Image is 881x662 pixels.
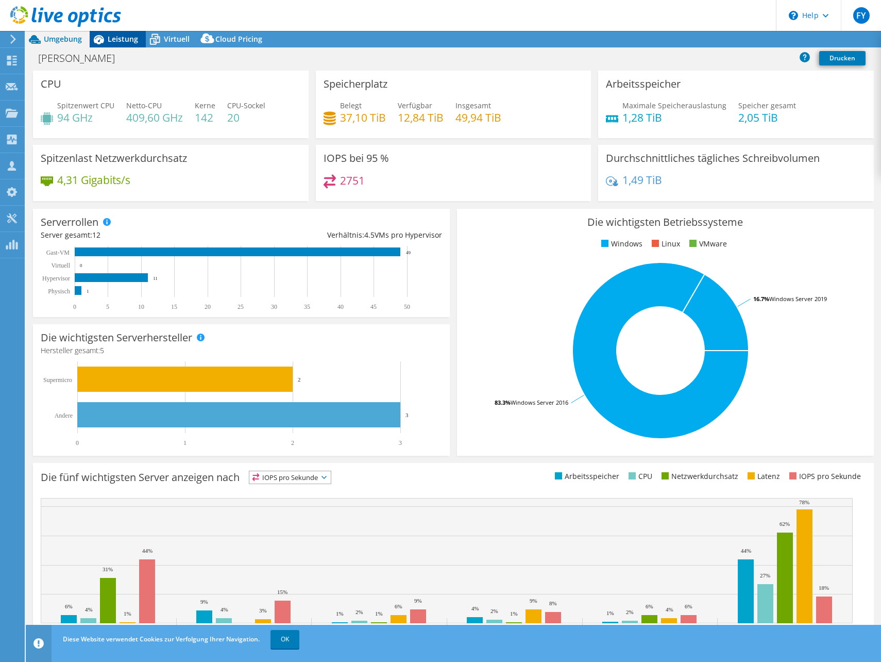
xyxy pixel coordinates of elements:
[760,572,770,578] text: 27%
[780,521,790,527] text: 62%
[80,263,82,268] text: 0
[44,34,82,44] span: Umgebung
[304,303,310,310] text: 35
[510,610,518,617] text: 1%
[789,11,798,20] svg: \n
[659,471,738,482] li: Netzwerkdurchsatz
[646,603,653,609] text: 6%
[85,606,93,613] text: 4%
[205,303,211,310] text: 20
[271,303,277,310] text: 30
[819,51,866,65] a: Drucken
[103,566,113,572] text: 31%
[153,276,158,281] text: 11
[33,53,131,64] h1: [PERSON_NAME]
[51,262,70,269] text: Virtuell
[41,78,61,90] h3: CPU
[221,606,228,613] text: 4%
[171,303,177,310] text: 15
[241,229,442,241] div: Verhältnis: VMs pro Hypervisor
[227,112,265,123] h4: 20
[666,606,673,613] text: 4%
[259,607,267,614] text: 3%
[606,153,820,164] h3: Durchschnittliches tägliches Schreibvolumen
[599,238,642,250] li: Windows
[57,112,114,123] h4: 94 GHz
[336,610,344,617] text: 1%
[738,101,796,110] span: Speicher gesamt
[340,175,365,186] h4: 2751
[41,217,98,228] h3: Serverrollen
[126,101,162,110] span: Netto-CPU
[87,289,89,294] text: 1
[195,101,215,110] span: Kerne
[73,303,76,310] text: 0
[76,439,79,446] text: 0
[124,610,131,617] text: 1%
[277,589,287,595] text: 15%
[465,217,866,228] h3: Die wichtigsten Betriebssysteme
[455,112,501,123] h4: 49,94 TiB
[495,399,511,406] tspan: 83.3%
[471,605,479,611] text: 4%
[195,112,215,123] h4: 142
[183,439,187,446] text: 1
[853,7,870,24] span: FY
[819,585,829,591] text: 18%
[404,303,410,310] text: 50
[57,101,114,110] span: Spitzenwert CPU
[395,603,402,609] text: 6%
[398,112,444,123] h4: 12,84 TiB
[41,345,442,356] h4: Hersteller gesamt:
[106,303,109,310] text: 5
[799,499,809,505] text: 78%
[57,174,130,186] h4: 4,31 Gigabits/s
[626,609,634,615] text: 2%
[126,112,183,123] h4: 409,60 GHz
[606,78,681,90] h3: Arbeitsspeicher
[298,376,301,383] text: 2
[741,548,751,554] text: 44%
[337,303,344,310] text: 40
[552,471,619,482] li: Arbeitsspeicher
[291,439,294,446] text: 2
[43,376,72,384] text: Supermicro
[324,78,387,90] h3: Speicherplatz
[364,230,375,240] span: 4.5
[399,439,402,446] text: 3
[355,609,363,615] text: 2%
[490,608,498,614] text: 2%
[249,471,331,484] span: IOPS pro Sekunde
[622,174,662,186] h4: 1,49 TiB
[738,112,796,123] h4: 2,05 TiB
[142,548,153,554] text: 44%
[787,471,861,482] li: IOPS pro Sekunde
[626,471,652,482] li: CPU
[530,598,537,604] text: 9%
[685,603,692,609] text: 6%
[414,598,422,604] text: 9%
[48,288,70,295] text: Physisch
[405,412,409,418] text: 3
[41,153,187,164] h3: Spitzenlast Netzwerkdurchsatz
[42,275,70,282] text: Hypervisor
[606,610,614,616] text: 1%
[340,101,362,110] span: Belegt
[398,101,432,110] span: Verfügbar
[753,295,769,303] tspan: 16.7%
[55,412,73,419] text: Andere
[375,610,383,617] text: 1%
[622,101,726,110] span: Maximale Speicherauslastung
[549,600,557,606] text: 8%
[511,399,568,406] tspan: Windows Server 2016
[324,153,389,164] h3: IOPS bei 95 %
[92,230,100,240] span: 12
[406,250,411,255] text: 49
[649,238,680,250] li: Linux
[41,229,241,241] div: Server gesamt:
[138,303,144,310] text: 10
[63,635,260,643] span: Diese Website verwendet Cookies zur Verfolgung Ihrer Navigation.
[41,332,192,343] h3: Die wichtigsten Serverhersteller
[65,603,73,609] text: 6%
[238,303,244,310] text: 25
